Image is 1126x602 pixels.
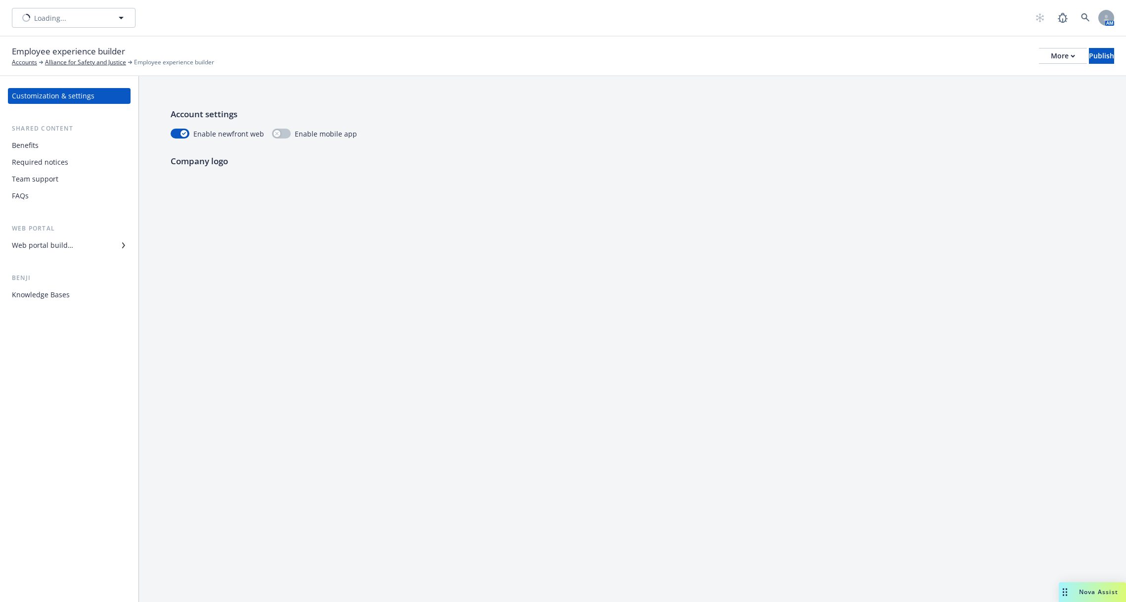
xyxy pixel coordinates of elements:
[1051,48,1075,63] div: More
[134,58,214,67] span: Employee experience builder
[1076,8,1095,28] a: Search
[8,154,131,170] a: Required notices
[45,58,126,67] a: Alliance for Safety and Justice
[8,88,131,104] a: Customization & settings
[1059,582,1126,602] button: Nova Assist
[8,273,131,283] div: Benji
[12,188,29,204] div: FAQs
[8,124,131,134] div: Shared content
[12,8,135,28] button: Loading...
[193,129,264,139] span: Enable newfront web
[12,88,94,104] div: Customization & settings
[34,13,66,23] span: Loading...
[8,287,131,303] a: Knowledge Bases
[12,237,73,253] div: Web portal builder
[1079,588,1118,596] span: Nova Assist
[1089,48,1114,63] div: Publish
[171,108,1094,121] p: Account settings
[8,138,131,153] a: Benefits
[12,287,70,303] div: Knowledge Bases
[8,188,131,204] a: FAQs
[12,154,68,170] div: Required notices
[1030,8,1050,28] a: Start snowing
[1053,8,1073,28] a: Report a Bug
[1039,48,1087,64] button: More
[12,171,58,187] div: Team support
[171,155,1094,168] p: Company logo
[12,58,37,67] a: Accounts
[295,129,357,139] span: Enable mobile app
[8,224,131,233] div: Web portal
[8,237,131,253] a: Web portal builder
[12,138,39,153] div: Benefits
[12,45,125,58] span: Employee experience builder
[1089,48,1114,64] button: Publish
[1059,582,1071,602] div: Drag to move
[8,171,131,187] a: Team support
